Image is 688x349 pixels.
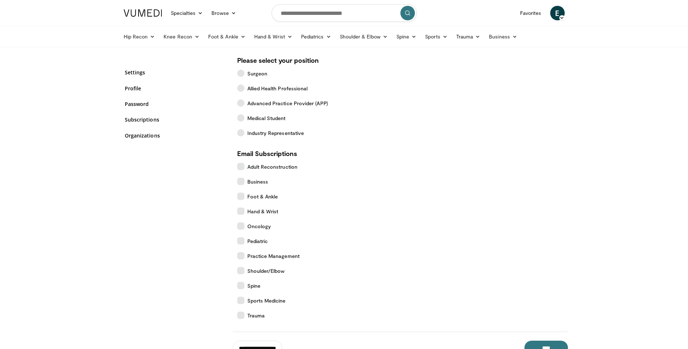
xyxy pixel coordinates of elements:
[247,237,268,245] span: Pediatric
[335,29,392,44] a: Shoulder & Elbow
[125,85,226,92] a: Profile
[159,29,204,44] a: Knee Recon
[247,99,328,107] span: Advanced Practice Provider (APP)
[485,29,522,44] a: Business
[247,114,286,122] span: Medical Student
[247,70,268,77] span: Surgeon
[237,56,319,64] strong: Please select your position
[119,29,160,44] a: Hip Recon
[204,29,250,44] a: Foot & Ankle
[247,208,279,215] span: Hand & Wrist
[452,29,485,44] a: Trauma
[516,6,546,20] a: Favorites
[247,312,265,319] span: Trauma
[247,129,304,137] span: Industry Representative
[124,9,162,17] img: VuMedi Logo
[166,6,207,20] a: Specialties
[247,297,286,304] span: Sports Medicine
[250,29,297,44] a: Hand & Wrist
[392,29,421,44] a: Spine
[125,132,226,139] a: Organizations
[247,163,297,171] span: Adult Reconstruction
[125,69,226,76] a: Settings
[247,193,278,200] span: Foot & Ankle
[247,85,308,92] span: Allied Health Professional
[421,29,452,44] a: Sports
[125,100,226,108] a: Password
[237,149,297,157] strong: Email Subscriptions
[247,252,300,260] span: Practice Management
[247,282,260,290] span: Spine
[207,6,240,20] a: Browse
[297,29,335,44] a: Pediatrics
[247,178,268,185] span: Business
[125,116,226,123] a: Subscriptions
[272,4,417,22] input: Search topics, interventions
[247,267,285,275] span: Shoulder/Elbow
[550,6,565,20] a: E
[247,222,271,230] span: Oncology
